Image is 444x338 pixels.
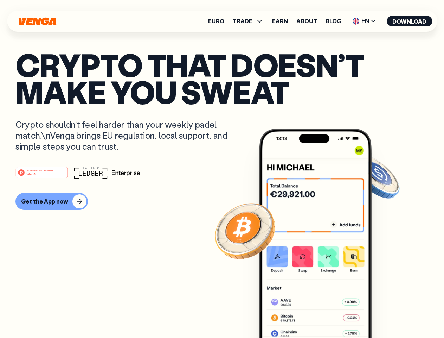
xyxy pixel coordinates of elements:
svg: Home [18,17,57,25]
a: Euro [208,18,224,24]
span: TRADE [233,17,264,25]
a: Blog [326,18,341,24]
img: flag-uk [352,18,359,25]
tspan: #1 PRODUCT OF THE MONTH [27,169,53,171]
p: Crypto shouldn’t feel harder than your weekly padel match.\nVenga brings EU regulation, local sup... [15,119,238,152]
button: Download [387,16,432,26]
span: TRADE [233,18,252,24]
a: Earn [272,18,288,24]
a: Get the App now [15,193,429,210]
button: Get the App now [15,193,88,210]
img: Bitcoin [213,199,277,262]
img: USDC coin [350,151,401,202]
tspan: Web3 [27,172,36,176]
span: EN [350,15,378,27]
div: Get the App now [21,198,68,205]
a: About [296,18,317,24]
a: #1 PRODUCT OF THE MONTHWeb3 [15,171,68,180]
p: Crypto that doesn’t make you sweat [15,51,429,105]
